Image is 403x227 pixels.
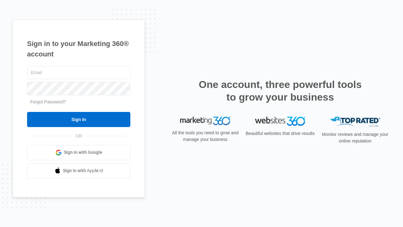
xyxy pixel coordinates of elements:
[27,163,130,178] a: Sign in with Apple Id
[197,78,364,103] h2: One account, three powerful tools to grow your business
[27,145,130,160] a: Sign in with Google
[170,130,241,143] p: All the tools you need to grow and manage your business
[63,167,103,174] span: Sign in with Apple Id
[180,117,230,125] img: Marketing 360
[330,117,380,127] img: Top Rated Local
[255,117,305,126] img: Websites 360
[27,112,130,127] input: Sign In
[27,38,130,59] h1: Sign in to your Marketing 360® account
[64,149,102,156] span: Sign in with Google
[30,99,66,104] a: Forgot Password?
[320,131,390,144] p: Monitor reviews and manage your online reputation
[27,66,130,79] input: Email
[71,133,87,139] span: OR
[245,130,315,137] p: Beautiful websites that drive results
